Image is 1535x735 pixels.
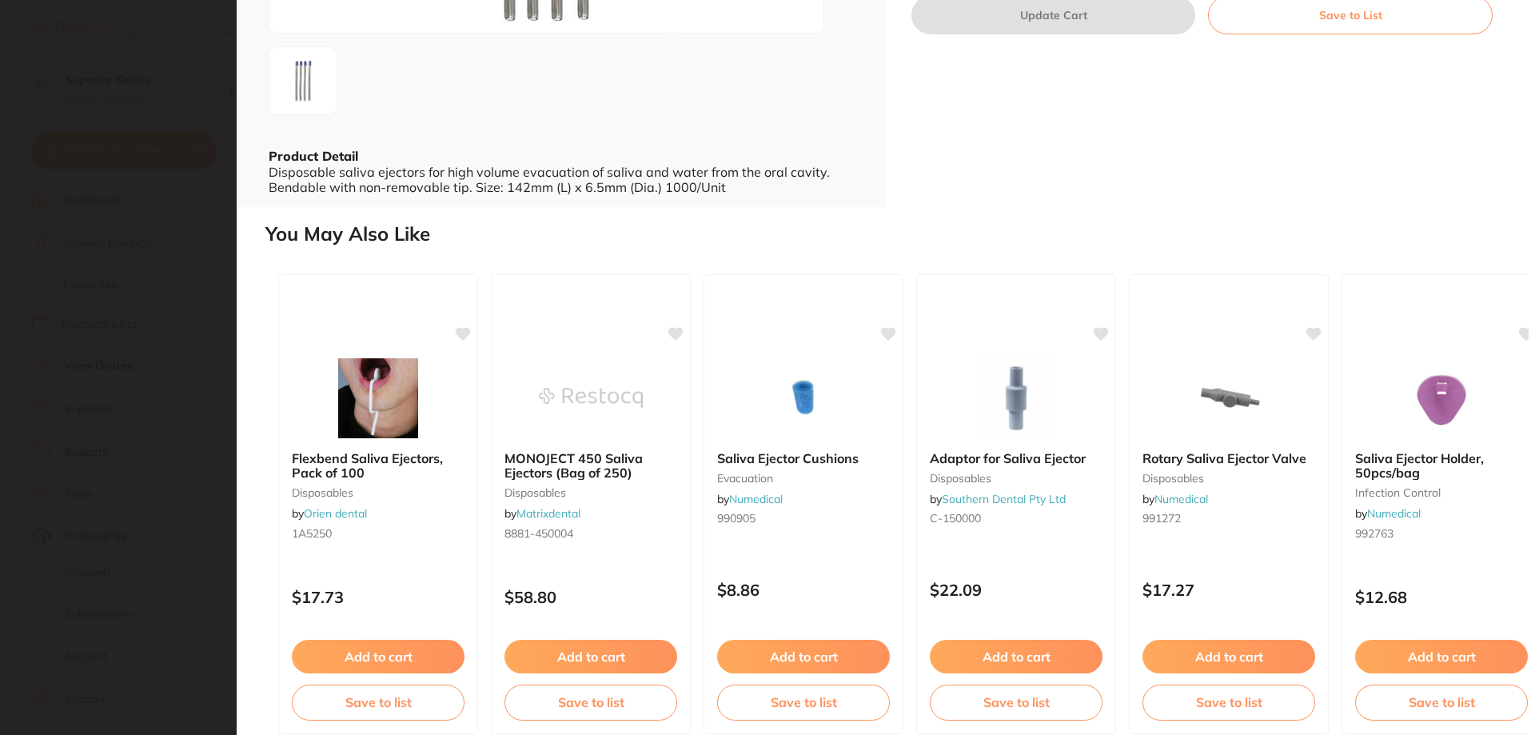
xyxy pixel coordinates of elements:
[504,486,677,499] small: disposables
[292,506,367,521] span: by
[269,148,358,164] b: Product Detail
[326,358,430,438] img: Flexbend Saliva Ejectors, Pack of 100
[1142,581,1315,599] p: $17.27
[729,492,783,506] a: Numedical
[942,492,1066,506] a: Southern Dental Pty Ltd
[717,451,890,465] b: Saliva Ejector Cushions
[504,527,677,540] small: 8881-450004
[292,588,464,606] p: $17.73
[1177,358,1281,438] img: Rotary Saliva Ejector Valve
[930,451,1102,465] b: Adaptor for Saliva Ejector
[504,685,677,720] button: Save to list
[1142,685,1315,720] button: Save to list
[717,581,890,599] p: $8.86
[504,588,677,606] p: $58.80
[930,512,1102,525] small: C-150000
[1142,512,1315,525] small: 991272
[930,640,1102,673] button: Add to cart
[717,512,890,525] small: 990905
[504,640,677,673] button: Add to cart
[1355,527,1528,540] small: 992763
[1142,451,1315,465] b: Rotary Saliva Ejector Valve
[1142,472,1315,485] small: disposables
[1142,492,1208,506] span: by
[1355,685,1528,720] button: Save to list
[930,685,1102,720] button: Save to list
[1142,640,1315,673] button: Add to cart
[265,223,1529,246] h2: You May Also Like
[292,685,464,720] button: Save to list
[1154,492,1208,506] a: Numedical
[292,451,464,481] b: Flexbend Saliva Ejectors, Pack of 100
[504,451,677,481] b: MONOJECT 450 Saliva Ejectors (Bag of 250)
[304,506,367,521] a: Orien dental
[539,358,643,438] img: MONOJECT 450 Saliva Ejectors (Bag of 250)
[717,492,783,506] span: by
[516,506,580,521] a: Matrixdental
[1355,640,1528,673] button: Add to cart
[930,472,1102,485] small: disposables
[292,527,464,540] small: 1A5250
[1389,358,1493,438] img: Saliva Ejector Holder, 50pcs/bag
[1355,588,1528,606] p: $12.68
[930,492,1066,506] span: by
[1355,486,1528,499] small: infection control
[930,581,1102,599] p: $22.09
[1355,451,1528,481] b: Saliva Ejector Holder, 50pcs/bag
[1355,506,1421,521] span: by
[292,640,464,673] button: Add to cart
[717,640,890,673] button: Add to cart
[1367,506,1421,521] a: Numedical
[274,52,332,110] img: N2EtanBn
[504,506,580,521] span: by
[752,358,855,438] img: Saliva Ejector Cushions
[964,358,1068,438] img: Adaptor for Saliva Ejector
[269,165,854,194] div: Disposable saliva ejectors for high volume evacuation of saliva and water from the oral cavity. B...
[292,486,464,499] small: disposables
[717,685,890,720] button: Save to list
[717,472,890,485] small: evacuation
